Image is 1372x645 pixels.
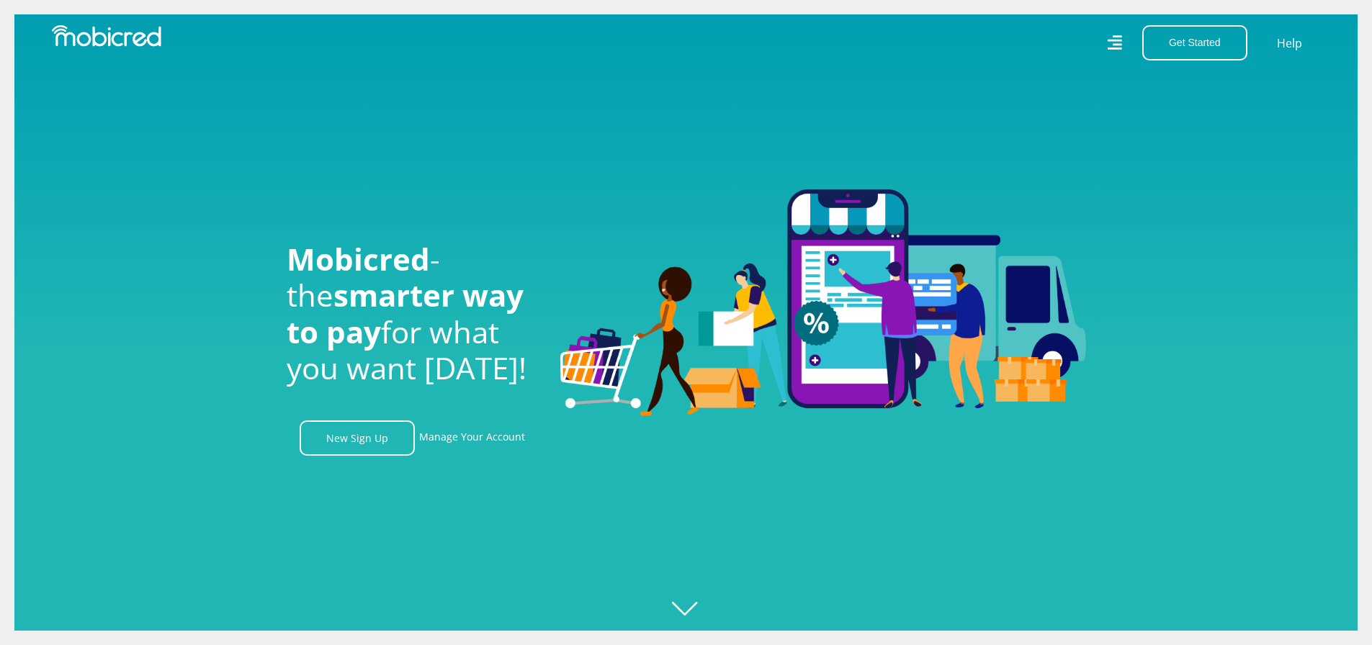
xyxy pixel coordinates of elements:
span: Mobicred [287,238,430,279]
a: Help [1276,34,1303,53]
button: Get Started [1142,25,1247,60]
img: Welcome to Mobicred [560,189,1086,417]
a: Manage Your Account [419,420,525,456]
h1: - the for what you want [DATE]! [287,241,539,387]
span: smarter way to pay [287,274,524,351]
a: New Sign Up [300,420,415,456]
img: Mobicred [52,25,161,47]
